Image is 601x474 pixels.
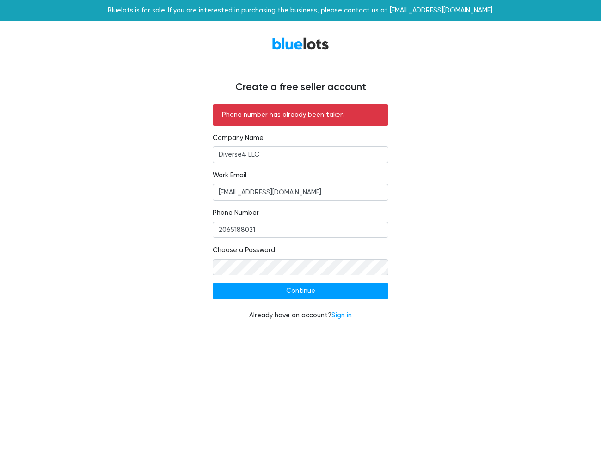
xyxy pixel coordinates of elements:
[213,133,264,143] label: Company Name
[213,208,259,218] label: Phone Number
[213,184,388,201] input: Work Email
[213,170,246,181] label: Work Email
[222,110,379,120] p: Phone number has already been taken
[213,245,275,255] label: Choose a Password
[213,283,388,299] input: Continue
[213,146,388,163] input: Company Name
[213,222,388,238] input: Phone Number
[272,37,329,50] a: BlueLots
[213,310,388,321] div: Already have an account?
[331,311,352,319] a: Sign in
[23,81,578,93] h4: Create a free seller account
